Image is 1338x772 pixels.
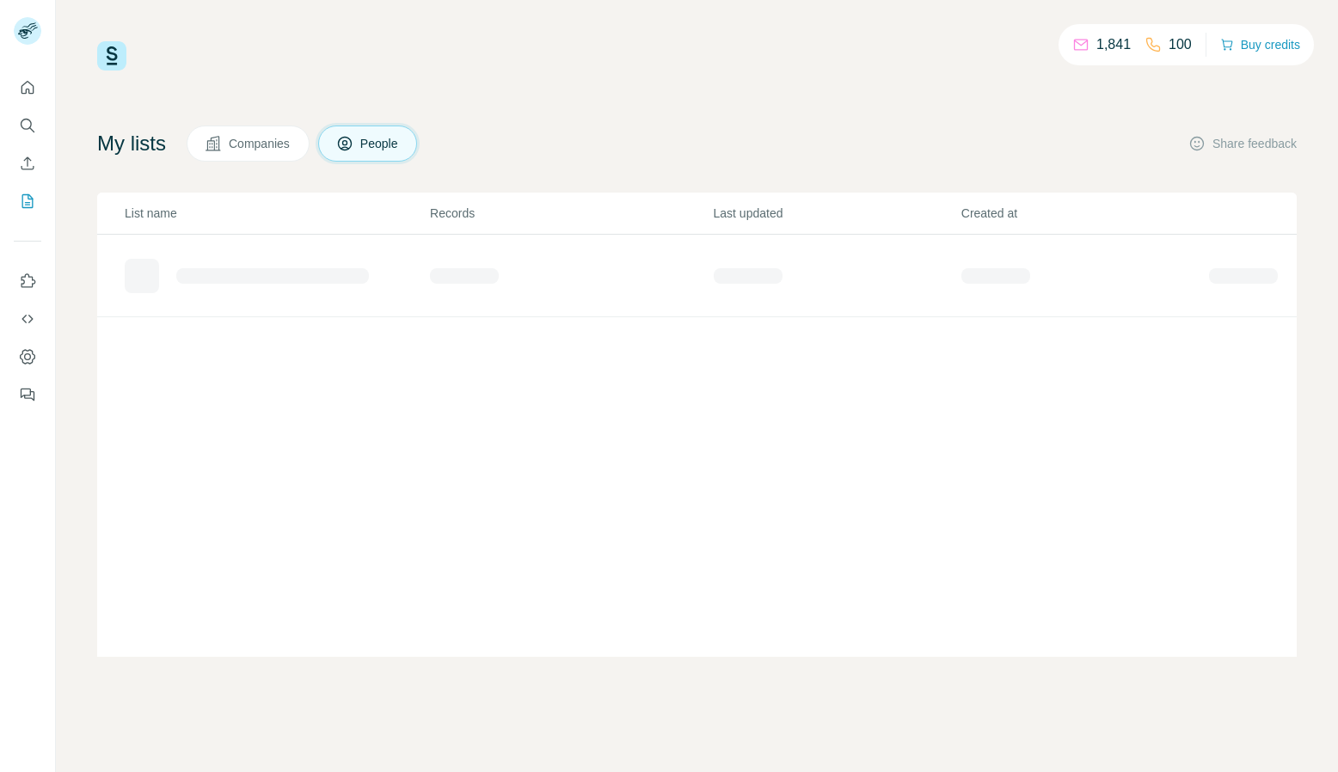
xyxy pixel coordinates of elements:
[14,148,41,179] button: Enrich CSV
[1096,34,1131,55] p: 1,841
[14,110,41,141] button: Search
[1169,34,1192,55] p: 100
[1188,135,1297,152] button: Share feedback
[360,135,400,152] span: People
[961,205,1207,222] p: Created at
[97,41,126,70] img: Surfe Logo
[14,186,41,217] button: My lists
[1220,33,1300,57] button: Buy credits
[14,303,41,334] button: Use Surfe API
[430,205,711,222] p: Records
[14,266,41,297] button: Use Surfe on LinkedIn
[14,379,41,410] button: Feedback
[14,341,41,372] button: Dashboard
[229,135,292,152] span: Companies
[14,72,41,103] button: Quick start
[97,130,166,157] h4: My lists
[714,205,960,222] p: Last updated
[125,205,428,222] p: List name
